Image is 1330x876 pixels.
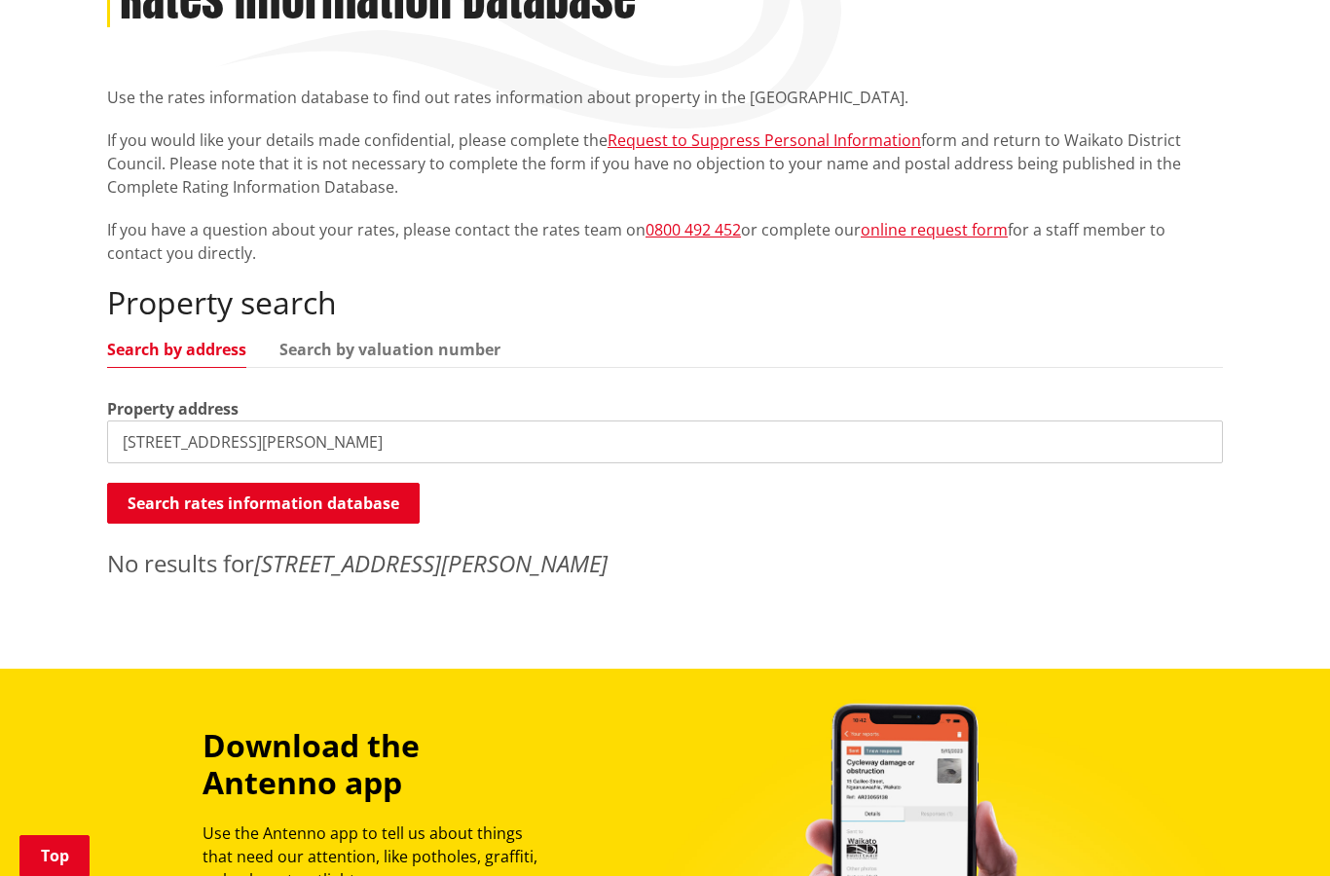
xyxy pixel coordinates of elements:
[107,397,239,420] label: Property address
[107,342,246,357] a: Search by address
[646,219,741,240] a: 0800 492 452
[107,284,1223,321] h2: Property search
[608,129,921,151] a: Request to Suppress Personal Information
[107,546,1223,581] p: No results for
[107,128,1223,199] p: If you would like your details made confidential, please complete the form and return to Waikato ...
[203,727,555,802] h3: Download the Antenno app
[19,835,90,876] a: Top
[254,547,608,579] em: [STREET_ADDRESS][PERSON_NAME]
[861,219,1008,240] a: online request form
[107,483,420,524] button: Search rates information database
[1240,794,1311,864] iframe: Messenger Launcher
[107,86,1223,109] p: Use the rates information database to find out rates information about property in the [GEOGRAPHI...
[107,218,1223,265] p: If you have a question about your rates, please contact the rates team on or complete our for a s...
[279,342,500,357] a: Search by valuation number
[107,420,1223,463] input: e.g. Duke Street NGARUAWAHIA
